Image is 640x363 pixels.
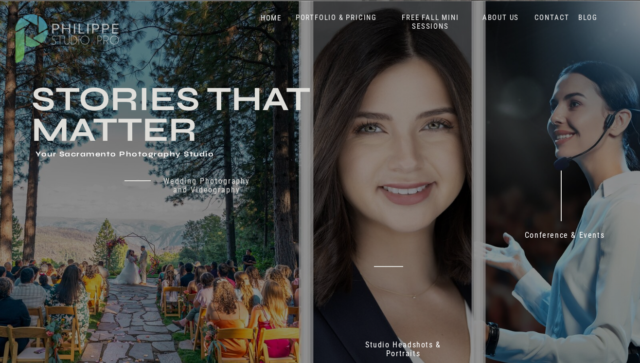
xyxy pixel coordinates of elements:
a: Studio Headshots & Portraits [354,341,453,362]
a: CONTACT [532,13,572,22]
a: ABOUT US [480,13,521,22]
h3: Stories that Matter [32,84,374,143]
h1: Your Sacramento Photography Studio [36,150,253,160]
a: HOME [250,14,292,23]
a: PORTFOLIO & PRICING [292,13,381,22]
a: FREE FALL MINI SESSIONS [390,13,471,31]
a: Wedding Photography and Videography [156,177,257,203]
a: BLOG [576,13,600,22]
h2: Don't just take our word for it [334,234,615,328]
a: Conference & Events [518,231,611,244]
